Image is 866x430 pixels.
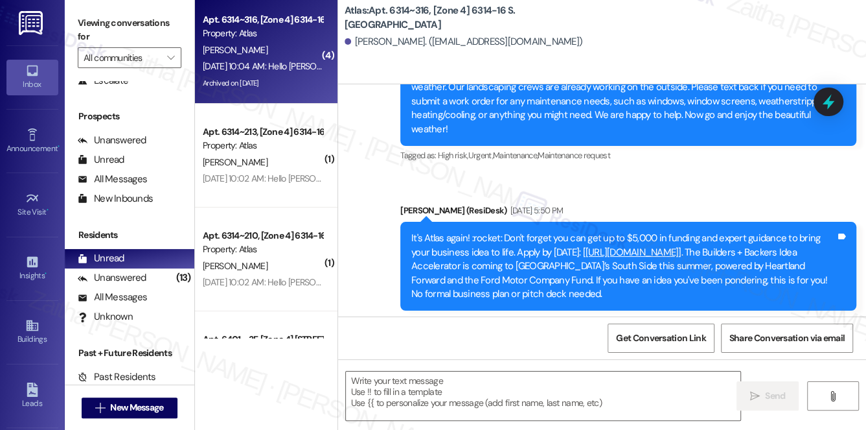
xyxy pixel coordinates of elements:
[493,150,538,161] span: Maintenance ,
[750,391,760,401] i: 
[203,139,323,152] div: Property: Atlas
[78,134,146,147] div: Unanswered
[78,173,147,186] div: All Messages
[203,27,323,40] div: Property: Atlas
[203,13,323,27] div: Apt. 6314~316, [Zone 4] 6314-16 S. [GEOGRAPHIC_DATA]
[203,156,268,168] span: [PERSON_NAME]
[110,401,163,414] span: New Message
[721,324,853,353] button: Share Conversation via email
[400,311,856,329] div: Tagged as:
[6,187,58,222] a: Site Visit •
[45,269,47,278] span: •
[729,331,845,345] span: Share Conversation via email
[468,150,492,161] span: Urgent ,
[167,53,174,63] i: 
[438,150,468,161] span: High risk ,
[203,243,323,256] div: Property: Atlas
[173,268,194,288] div: (13)
[345,35,583,49] div: [PERSON_NAME]. ([EMAIL_ADDRESS][DOMAIN_NAME])
[203,260,268,272] span: [PERSON_NAME]
[6,379,58,414] a: Leads
[78,74,128,88] div: Escalate
[84,47,161,68] input: All communities
[765,389,785,403] span: Send
[47,206,49,215] span: •
[78,153,124,167] div: Unread
[6,251,58,286] a: Insights •
[203,44,268,56] span: [PERSON_NAME]
[78,370,156,384] div: Past Residents
[6,315,58,350] a: Buildings
[65,346,194,360] div: Past + Future Residents
[6,60,58,95] a: Inbox
[345,4,604,32] b: Atlas: Apt. 6314~316, [Zone 4] 6314-16 S. [GEOGRAPHIC_DATA]
[78,310,133,324] div: Unknown
[78,192,153,206] div: New Inbounds
[65,228,194,242] div: Residents
[586,246,679,259] a: [URL][DOMAIN_NAME]
[400,146,856,165] div: Tagged as:
[58,142,60,151] span: •
[82,398,177,418] button: New Message
[438,315,492,326] span: Rent/payments
[78,13,181,47] label: Viewing conversations for
[78,291,147,304] div: All Messages
[78,252,124,265] div: Unread
[95,403,105,413] i: 
[203,333,323,346] div: Apt. 6401 ~ 3F, [Zone 4] [STREET_ADDRESS]
[203,125,323,139] div: Apt. 6314~213, [Zone 4] 6314-16 S. [GEOGRAPHIC_DATA]
[411,67,836,136] div: Hello Atlas Residents! Summer is almost here. We want to make sure your home is ready for the nic...
[538,150,610,161] span: Maintenance request
[19,11,45,35] img: ResiDesk Logo
[608,324,714,353] button: Get Conversation Link
[616,331,705,345] span: Get Conversation Link
[736,381,799,411] button: Send
[201,75,324,91] div: Archived on [DATE]
[828,391,838,401] i: 
[203,229,323,243] div: Apt. 6314~210, [Zone 4] 6314-16 S. [GEOGRAPHIC_DATA]
[78,271,146,285] div: Unanswered
[507,204,564,217] div: [DATE] 5:50 PM
[65,110,194,123] div: Prospects
[411,232,836,301] div: It's Atlas again! :rocket: Don't forget you can get up to $5,000 in funding and expert guidance t...
[400,204,856,222] div: [PERSON_NAME] (ResiDesk)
